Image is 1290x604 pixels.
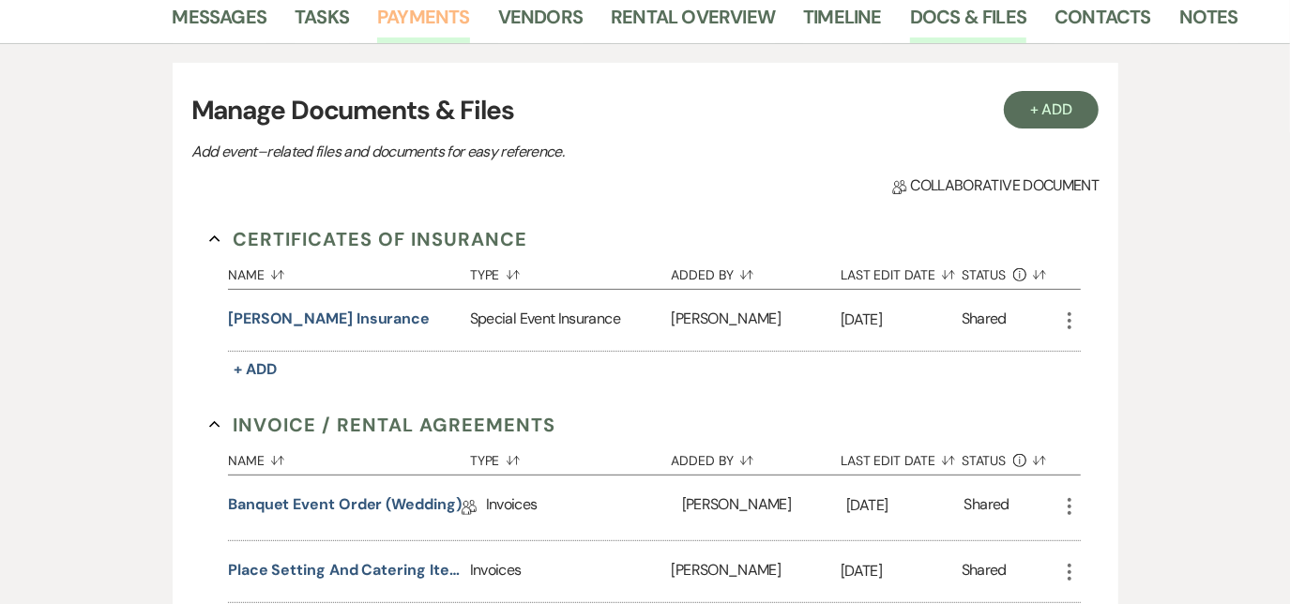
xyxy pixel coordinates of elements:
span: Status [962,268,1007,281]
a: Messages [173,2,267,43]
button: Name [228,253,470,289]
div: [PERSON_NAME] [672,541,841,602]
a: Payments [377,2,470,43]
button: Certificates of Insurance [209,225,527,253]
div: Special Event Insurance [470,290,672,351]
button: Name [228,439,470,475]
button: [PERSON_NAME] Insurance [228,308,430,330]
button: Added By [672,439,841,475]
div: Shared [962,308,1007,333]
div: Shared [964,493,1009,522]
p: Add event–related files and documents for easy reference. [191,140,848,164]
button: Status [962,439,1058,475]
div: Invoices [486,476,682,540]
button: Type [470,439,672,475]
button: Type [470,253,672,289]
a: Timeline [803,2,882,43]
div: [PERSON_NAME] [672,290,841,351]
h3: Manage Documents & Files [191,91,1100,130]
a: Vendors [498,2,583,43]
button: + Add [1004,91,1100,128]
a: Docs & Files [910,2,1026,43]
button: Status [962,253,1058,289]
p: [DATE] [841,559,962,583]
a: Rental Overview [611,2,775,43]
button: Place setting and catering items [228,559,463,581]
a: Tasks [295,2,349,43]
span: + Add [234,359,277,379]
button: Last Edit Date [841,439,962,475]
button: Added By [672,253,841,289]
p: [DATE] [846,493,964,518]
a: Banquet Event Order (wedding) [228,493,462,522]
span: Collaborative document [892,174,1099,197]
a: Notes [1179,2,1238,43]
a: Contacts [1055,2,1151,43]
div: Invoices [470,541,672,602]
button: + Add [228,356,282,383]
button: Last Edit Date [841,253,962,289]
div: [PERSON_NAME] [682,476,847,540]
div: Shared [962,559,1007,584]
button: Invoice / Rental Agreements [209,411,555,439]
p: [DATE] [841,308,962,332]
span: Status [962,454,1007,467]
